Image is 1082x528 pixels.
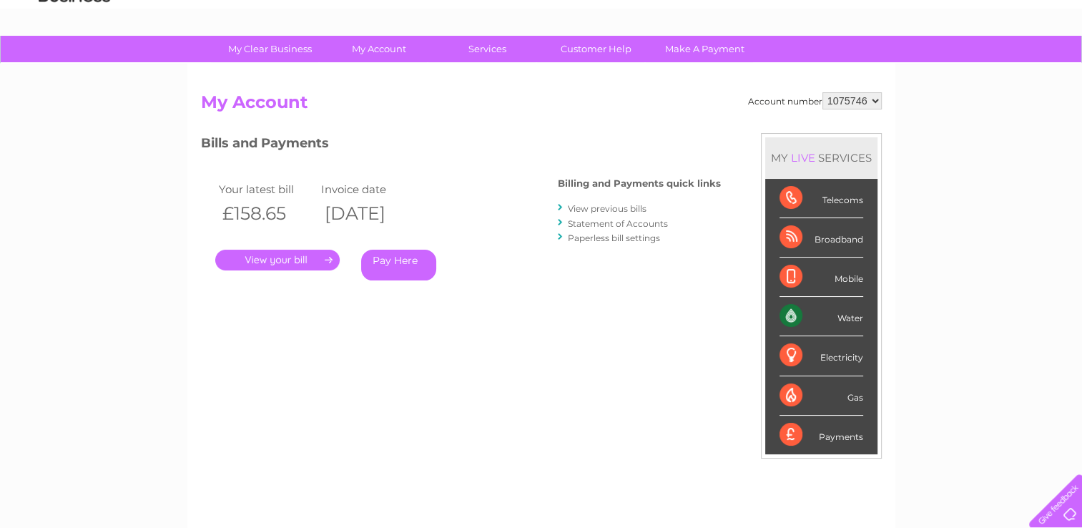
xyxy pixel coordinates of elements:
h4: Billing and Payments quick links [558,178,721,189]
div: Mobile [779,258,863,297]
div: LIVE [788,151,818,165]
a: My Account [320,36,438,62]
div: Electricity [779,336,863,376]
a: 0333 014 3131 [812,7,911,25]
a: Telecoms [906,61,949,72]
a: My Clear Business [211,36,329,62]
a: Contact [987,61,1022,72]
td: Your latest bill [215,180,318,199]
a: Pay Here [361,250,436,280]
div: Clear Business is a trading name of Verastar Limited (registered in [GEOGRAPHIC_DATA] No. 3667643... [204,8,880,69]
a: Log out [1035,61,1068,72]
div: Gas [779,376,863,416]
a: Statement of Accounts [568,218,668,229]
a: View previous bills [568,203,646,214]
h3: Bills and Payments [201,133,721,158]
th: [DATE] [318,199,420,228]
a: Blog [958,61,978,72]
a: . [215,250,340,270]
div: Water [779,297,863,336]
div: Account number [748,92,882,109]
div: MY SERVICES [765,137,877,178]
div: Payments [779,416,863,454]
a: Make A Payment [646,36,764,62]
th: £158.65 [215,199,318,228]
td: Invoice date [318,180,420,199]
div: Broadband [779,218,863,258]
h2: My Account [201,92,882,119]
img: logo.png [38,37,111,81]
div: Telecoms [779,179,863,218]
a: Services [428,36,546,62]
a: Energy [866,61,897,72]
a: Water [830,61,857,72]
a: Paperless bill settings [568,233,660,243]
a: Customer Help [537,36,655,62]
